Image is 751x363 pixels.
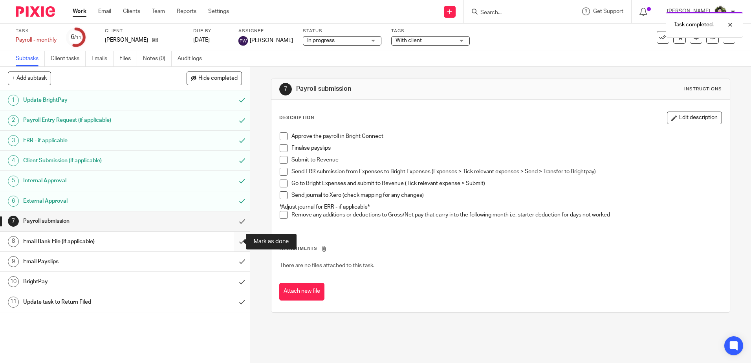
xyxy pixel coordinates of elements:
p: *Adjust journal for ERR - if applicable* [280,203,721,211]
span: Attachments [280,246,317,251]
p: Go to Bright Expenses and submit to Revenue (Tick relevant expense > Submit) [291,180,721,187]
a: Subtasks [16,51,45,66]
p: Description [279,115,314,121]
img: Jade.jpeg [714,5,727,18]
div: Payroll - monthly [16,36,57,44]
div: 6 [71,33,81,42]
div: 5 [8,176,19,187]
p: Task completed. [674,21,714,29]
a: Notes (0) [143,51,172,66]
button: + Add subtask [8,71,51,85]
div: 6 [8,196,19,207]
a: Settings [208,7,229,15]
a: Client tasks [51,51,86,66]
h1: Email Bank File (if applicable) [23,236,158,247]
img: svg%3E [238,36,248,46]
a: Team [152,7,165,15]
div: Instructions [684,86,722,92]
h1: Email Payslips [23,256,158,268]
span: In progress [307,38,335,43]
a: Clients [123,7,140,15]
h1: Update BrightPay [23,94,158,106]
button: Hide completed [187,71,242,85]
div: 2 [8,115,19,126]
div: 9 [8,256,19,267]
label: Status [303,28,381,34]
p: Send journal to Xero (check mapping for any changes) [291,191,721,199]
h1: BrightPay [23,276,158,288]
div: 7 [8,216,19,227]
h1: Update task to Return Filed [23,296,158,308]
p: Remove any additions or deductions to Gross/Net pay that carry into the following month i.e. star... [291,211,721,219]
span: [PERSON_NAME] [250,37,293,44]
a: Reports [177,7,196,15]
h1: External Approval [23,195,158,207]
div: 11 [8,297,19,308]
button: Edit description [667,112,722,124]
label: Client [105,28,183,34]
label: Task [16,28,57,34]
div: 10 [8,276,19,287]
small: /11 [74,35,81,40]
label: Assignee [238,28,293,34]
span: There are no files attached to this task. [280,263,374,268]
span: Hide completed [198,75,238,82]
div: 7 [279,83,292,95]
span: [DATE] [193,37,210,43]
h1: Internal Approval [23,175,158,187]
p: Submit to Revenue [291,156,721,164]
h1: Payroll Entry Request (if applicable) [23,114,158,126]
span: With client [396,38,422,43]
div: 3 [8,135,19,146]
div: 1 [8,95,19,106]
p: Finalise payslips [291,144,721,152]
button: Attach new file [279,283,324,301]
h1: Client Submission (if applicable) [23,155,158,167]
a: Audit logs [178,51,208,66]
h1: Payroll submission [23,215,158,227]
a: Work [73,7,86,15]
img: Pixie [16,6,55,17]
p: Approve the payroll in Bright Connect [291,132,721,140]
h1: Payroll submission [296,85,517,93]
div: 4 [8,155,19,166]
p: [PERSON_NAME] [105,36,148,44]
h1: ERR - if applicable [23,135,158,147]
a: Files [119,51,137,66]
div: 8 [8,236,19,247]
a: Emails [92,51,114,66]
label: Due by [193,28,229,34]
a: Email [98,7,111,15]
p: Send ERR submission from Expenses to Bright Expenses (Expenses > Tick relevant expenses > Send > ... [291,168,721,176]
